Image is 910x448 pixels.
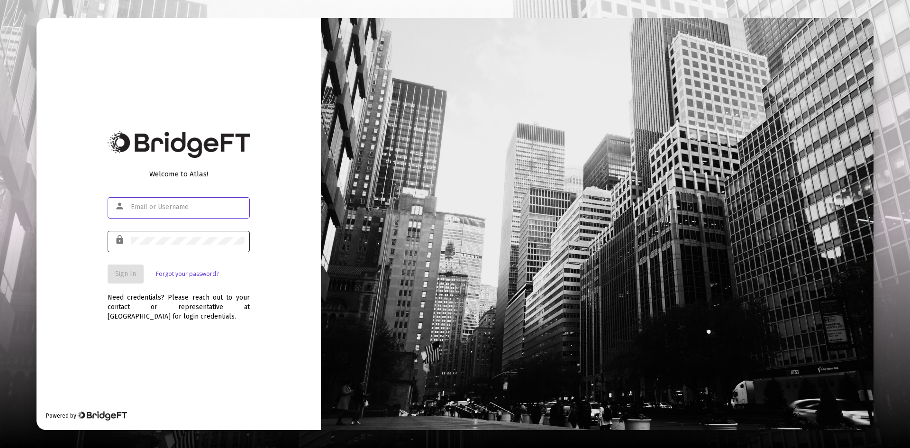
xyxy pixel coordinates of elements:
mat-icon: person [115,201,126,212]
input: Email or Username [131,203,245,211]
mat-icon: lock [115,234,126,246]
button: Sign In [108,265,144,283]
div: Need credentials? Please reach out to your contact or representative at [GEOGRAPHIC_DATA] for log... [108,283,250,321]
div: Powered by [46,411,127,421]
a: Forgot your password? [156,269,218,279]
img: Bridge Financial Technology Logo [77,411,127,421]
img: Bridge Financial Technology Logo [108,131,250,158]
div: Welcome to Atlas! [108,169,250,179]
span: Sign In [115,270,136,278]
